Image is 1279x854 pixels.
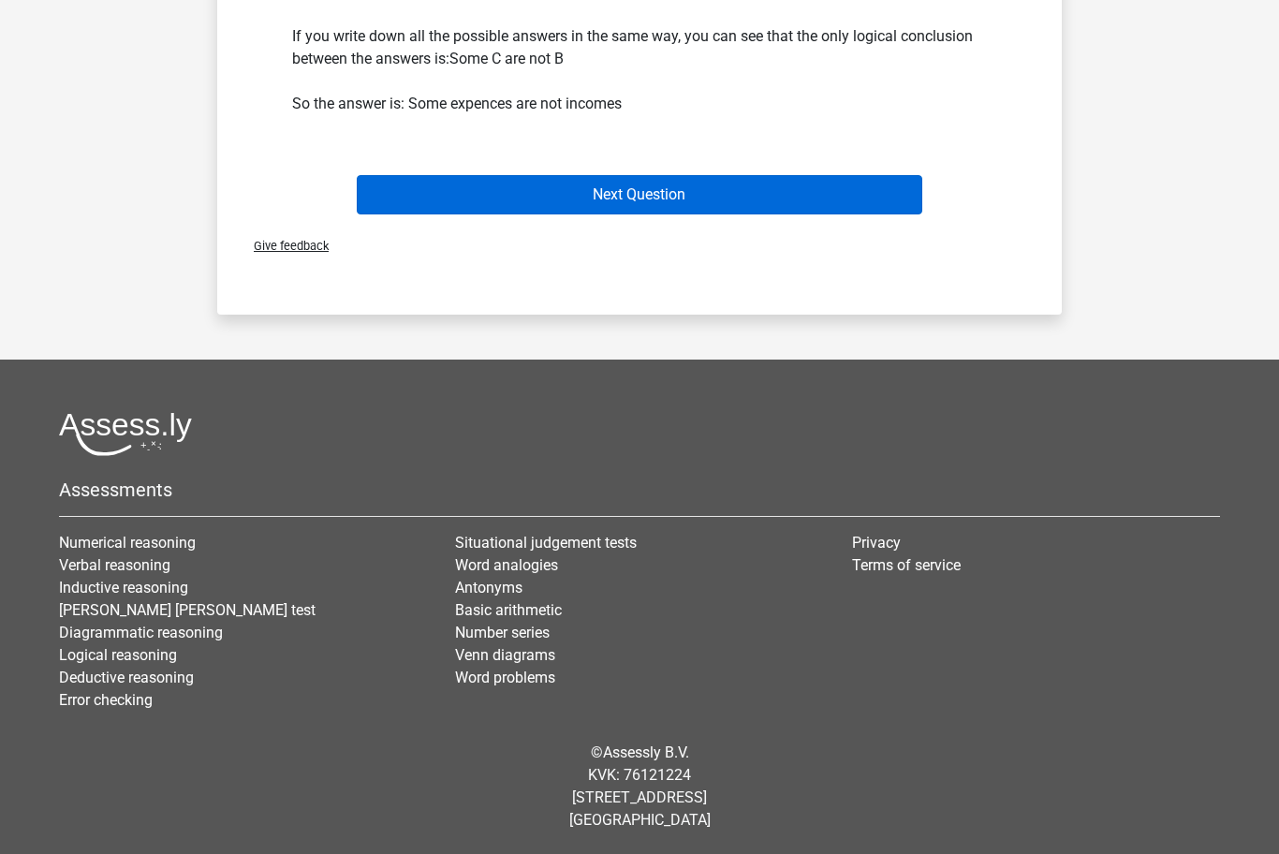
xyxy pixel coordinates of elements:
[59,479,1220,501] h5: Assessments
[59,646,177,664] a: Logical reasoning
[455,534,637,552] a: Situational judgement tests
[59,601,316,619] a: [PERSON_NAME] [PERSON_NAME] test
[455,556,558,574] a: Word analogies
[455,579,522,596] a: Antonyms
[45,727,1234,847] div: © KVK: 76121224 [STREET_ADDRESS] [GEOGRAPHIC_DATA]
[59,691,153,709] a: Error checking
[357,175,923,214] button: Next Question
[455,624,550,641] a: Number series
[239,239,329,253] span: Give feedback
[455,646,555,664] a: Venn diagrams
[455,669,555,686] a: Word problems
[603,744,689,761] a: Assessly B.V.
[59,534,196,552] a: Numerical reasoning
[59,579,188,596] a: Inductive reasoning
[59,412,192,456] img: Assessly logo
[59,556,170,574] a: Verbal reasoning
[852,534,901,552] a: Privacy
[59,624,223,641] a: Diagrammatic reasoning
[455,601,562,619] a: Basic arithmetic
[59,669,194,686] a: Deductive reasoning
[852,556,961,574] a: Terms of service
